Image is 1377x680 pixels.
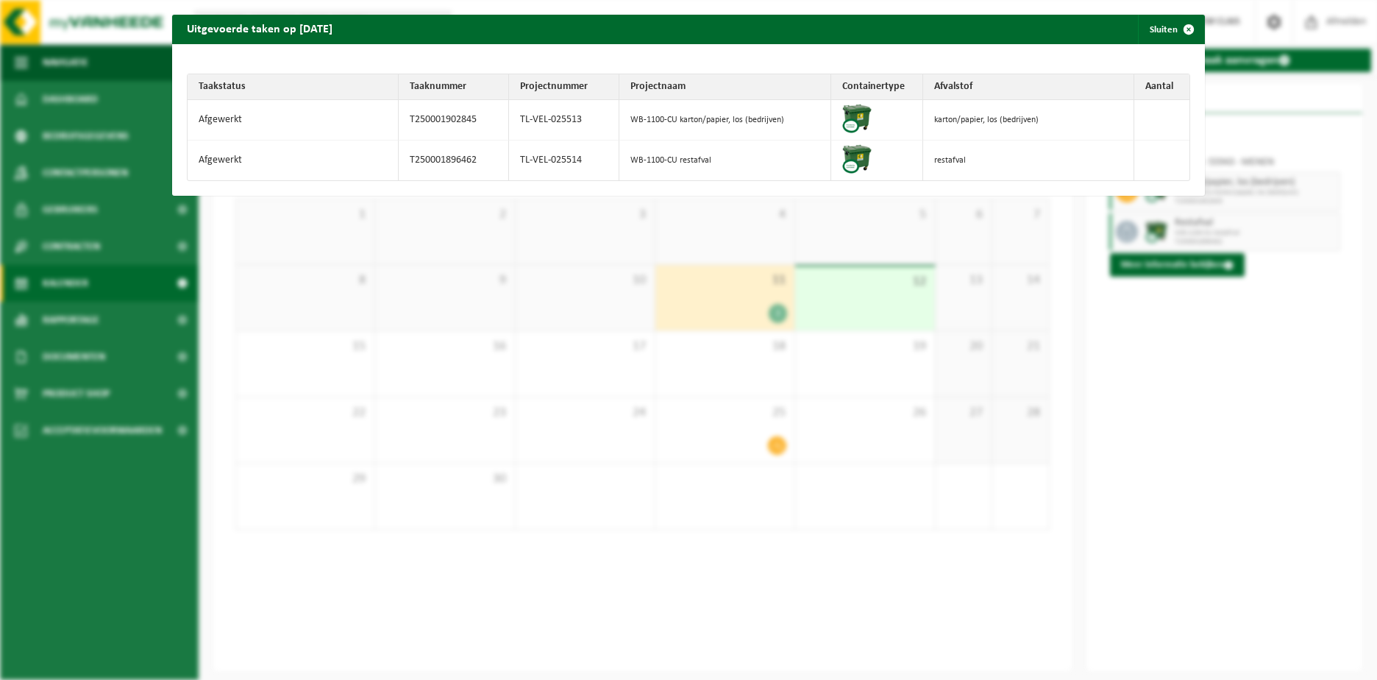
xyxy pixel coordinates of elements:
img: WB-1100-CU [842,104,872,133]
td: WB-1100-CU restafval [619,141,830,180]
button: Sluiten [1138,15,1203,44]
td: restafval [923,141,1134,180]
td: WB-1100-CU karton/papier, los (bedrijven) [619,100,830,141]
td: TL-VEL-025513 [509,100,619,141]
th: Taaknummer [399,74,509,100]
td: Afgewerkt [188,100,399,141]
td: karton/papier, los (bedrijven) [923,100,1134,141]
th: Aantal [1134,74,1189,100]
th: Containertype [831,74,923,100]
h2: Uitgevoerde taken op [DATE] [172,15,347,43]
td: T250001896462 [399,141,509,180]
th: Projectnummer [509,74,619,100]
th: Taakstatus [188,74,399,100]
img: WB-1100-CU [842,144,872,174]
td: T250001902845 [399,100,509,141]
th: Afvalstof [923,74,1134,100]
th: Projectnaam [619,74,830,100]
td: Afgewerkt [188,141,399,180]
td: TL-VEL-025514 [509,141,619,180]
